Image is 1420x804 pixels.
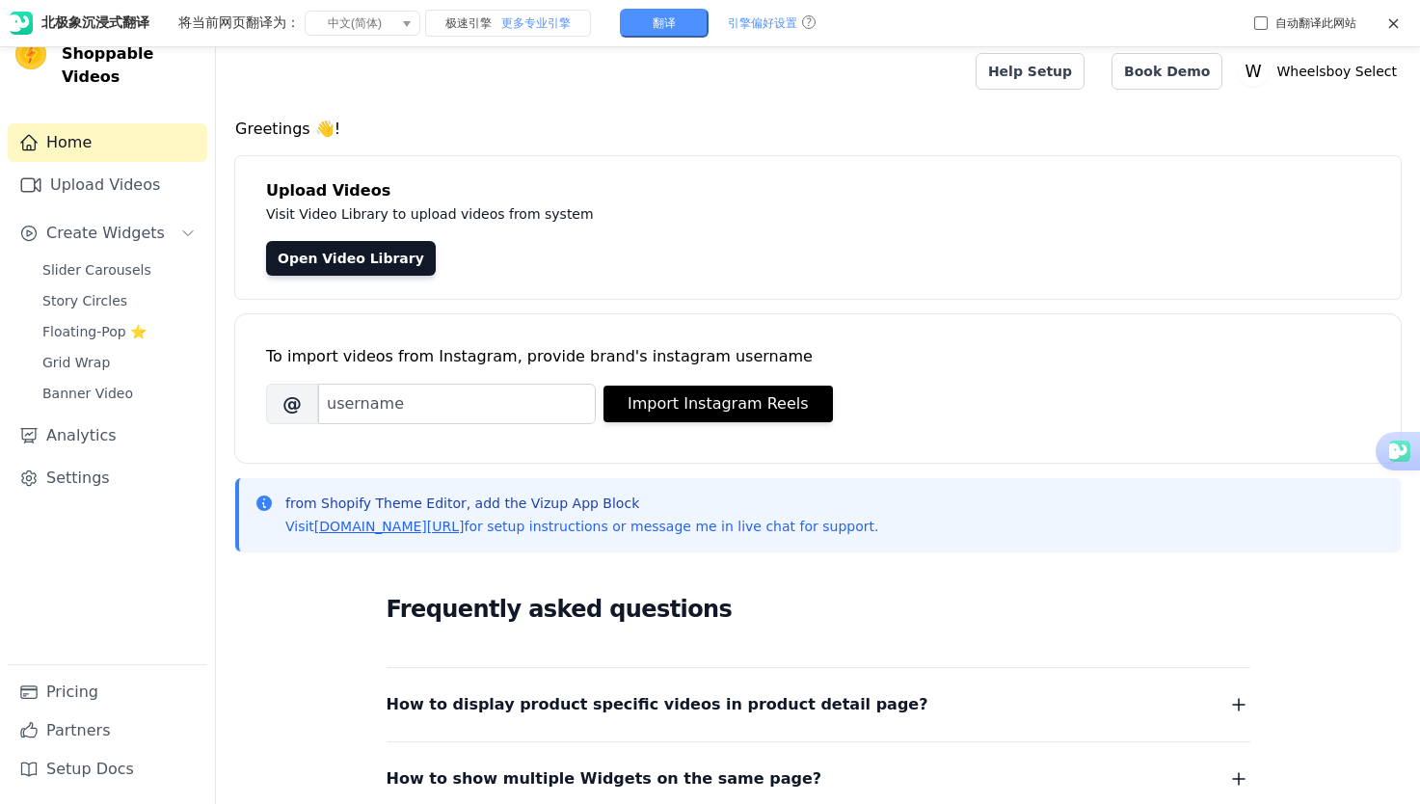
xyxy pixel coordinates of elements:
[42,353,110,372] span: Grid Wrap
[235,118,1401,141] h4: Greetings 👋!
[8,673,207,711] a: Pricing
[62,19,200,89] span: Vizup Shoppable Videos
[8,459,207,497] a: Settings
[8,750,207,789] a: Setup Docs
[8,123,207,162] a: Home
[31,318,207,345] a: Floating-Pop ⭐
[42,322,147,341] span: Floating-Pop ⭐
[8,416,207,455] a: Analytics
[387,765,1250,792] button: How to show multiple Widgets on the same page?
[314,519,465,534] a: [DOMAIN_NAME][URL]
[976,53,1085,90] a: Help Setup
[387,691,928,718] span: How to display product specific videos in product detail page?
[266,202,1130,226] p: Visit Video Library to upload videos from system
[266,241,436,276] a: Open Video Library
[31,256,207,283] a: Slider Carousels
[31,287,207,314] a: Story Circles
[1246,62,1262,81] text: W
[285,517,878,536] p: Visit for setup instructions or message me in live chat for support.
[1238,54,1405,89] button: W Wheelsboy Select
[266,345,1370,368] div: To import videos from Instagram, provide brand's instagram username
[285,494,878,513] p: from Shopify Theme Editor, add the Vizup App Block
[31,380,207,407] a: Banner Video
[387,590,1250,629] h2: Frequently asked questions
[8,166,207,204] a: Upload Videos
[8,711,207,750] a: Partners
[266,179,1370,202] h4: Upload Videos
[1269,54,1405,89] p: Wheelsboy Select
[15,39,46,69] img: Vizup
[387,765,822,792] span: How to show multiple Widgets on the same page?
[42,260,151,280] span: Slider Carousels
[8,214,207,253] button: Create Widgets
[42,384,133,403] span: Banner Video
[46,222,165,245] span: Create Widgets
[31,349,207,376] a: Grid Wrap
[318,384,596,424] input: username
[266,384,318,424] span: @
[42,291,127,310] span: Story Circles
[1112,53,1222,90] a: Book Demo
[387,691,1250,718] button: How to display product specific videos in product detail page?
[603,386,833,422] button: Import Instagram Reels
